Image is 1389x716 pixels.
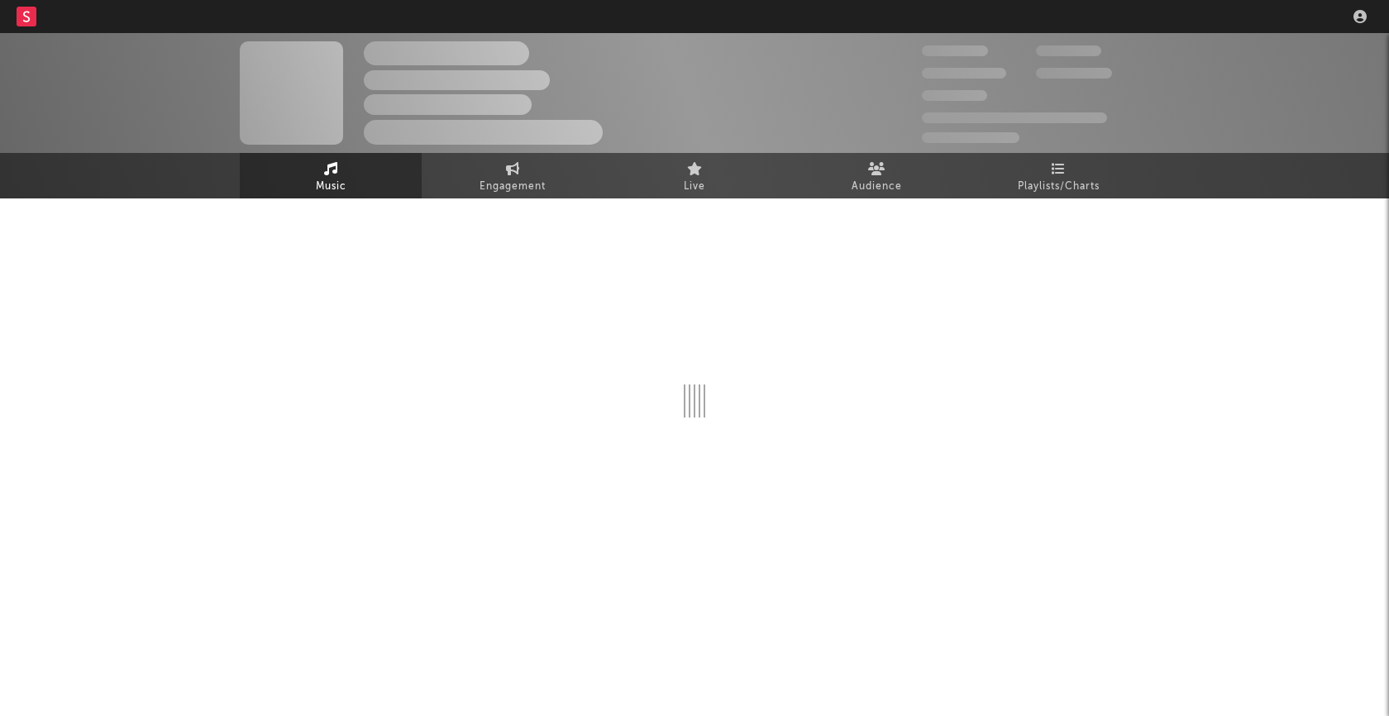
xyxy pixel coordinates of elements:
[1036,45,1101,56] span: 100,000
[967,153,1149,198] a: Playlists/Charts
[604,153,785,198] a: Live
[240,153,422,198] a: Music
[785,153,967,198] a: Audience
[1036,68,1112,79] span: 1,000,000
[922,132,1019,143] span: Jump Score: 85.0
[922,90,987,101] span: 100,000
[684,177,705,197] span: Live
[922,45,988,56] span: 300,000
[922,68,1006,79] span: 50,000,000
[480,177,546,197] span: Engagement
[1018,177,1100,197] span: Playlists/Charts
[316,177,346,197] span: Music
[922,112,1107,123] span: 50,000,000 Monthly Listeners
[852,177,902,197] span: Audience
[422,153,604,198] a: Engagement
